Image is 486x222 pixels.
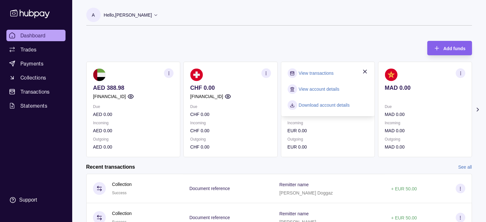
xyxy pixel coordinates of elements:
span: Transactions [20,88,50,96]
p: Due [384,103,465,110]
p: AED 0.00 [93,111,174,118]
img: ch [190,68,203,81]
img: ma [384,68,397,81]
p: Due [190,103,271,110]
p: EUR 0.00 [287,143,368,150]
p: Outgoing [190,136,271,143]
p: Remitter name [279,182,309,187]
a: Collections [6,72,66,83]
span: Payments [20,60,43,67]
p: Due [93,103,174,110]
p: MAD 0.00 [384,143,465,150]
p: [FINANCIAL_ID] [190,93,223,100]
p: Incoming [287,119,368,126]
p: CHF 0.00 [190,84,271,91]
a: Dashboard [6,30,66,41]
p: AED 388.98 [93,84,174,91]
a: See all [458,164,472,171]
p: Incoming [384,119,465,126]
p: CHF 0.00 [190,127,271,134]
div: Support [19,196,37,203]
a: Payments [6,58,66,69]
span: Add funds [443,46,465,51]
span: Dashboard [20,32,46,39]
p: MAD 0.00 [384,111,465,118]
p: [PERSON_NAME] Doggaz [279,190,333,195]
p: Outgoing [287,136,368,143]
p: CHF 0.00 [190,111,271,118]
span: Success [112,191,127,195]
a: View account details [298,86,339,93]
p: [FINANCIAL_ID] [93,93,126,100]
a: Trades [6,44,66,55]
p: Remitter name [279,211,309,216]
a: Statements [6,100,66,111]
p: Incoming [93,119,174,126]
span: Statements [20,102,47,110]
button: Add funds [427,41,472,55]
p: A [92,11,95,19]
p: AED 0.00 [93,127,174,134]
p: Hello, [PERSON_NAME] [104,11,152,19]
h2: Recent transactions [86,164,135,171]
p: MAD 0.00 [384,84,465,91]
span: Collections [20,74,46,81]
img: ae [93,68,106,81]
p: Outgoing [93,136,174,143]
a: Download account details [298,102,350,109]
p: Document reference [189,186,230,191]
a: Support [6,193,66,207]
span: Trades [20,46,36,53]
p: + EUR 50.00 [391,186,417,191]
a: View transactions [298,70,333,77]
p: + EUR 50.00 [391,215,417,220]
p: EUR 0.00 [287,127,368,134]
p: Outgoing [384,136,465,143]
p: Incoming [190,119,271,126]
p: Collection [112,181,132,188]
p: Document reference [189,215,230,220]
p: MAD 0.00 [384,127,465,134]
p: CHF 0.00 [190,143,271,150]
p: Collection [112,210,132,217]
a: Transactions [6,86,66,97]
p: AED 0.00 [93,143,174,150]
